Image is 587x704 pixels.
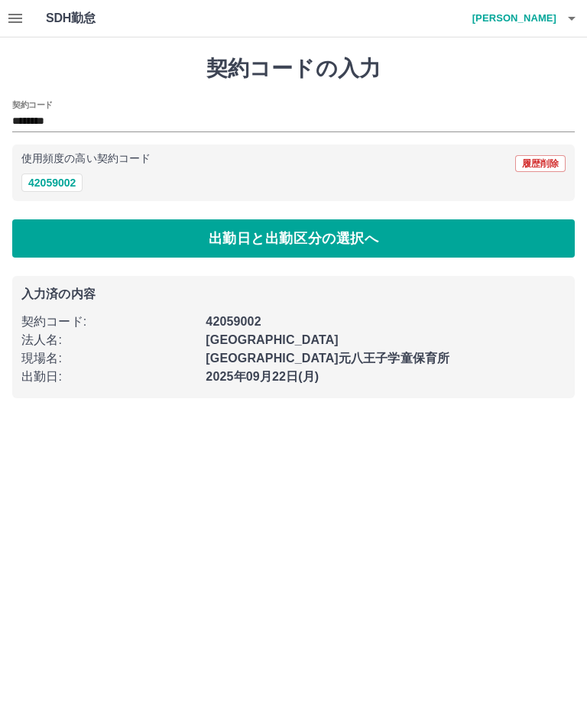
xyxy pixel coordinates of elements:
p: 法人名 : [21,331,196,349]
b: 2025年09月22日(月) [206,370,319,383]
b: [GEOGRAPHIC_DATA] [206,333,339,346]
p: 入力済の内容 [21,288,566,300]
p: 使用頻度の高い契約コード [21,154,151,164]
p: 契約コード : [21,313,196,331]
b: 42059002 [206,315,261,328]
h2: 契約コード [12,99,53,111]
button: 42059002 [21,174,83,192]
b: [GEOGRAPHIC_DATA]元八王子学童保育所 [206,352,449,365]
button: 出勤日と出勤区分の選択へ [12,219,575,258]
p: 出勤日 : [21,368,196,386]
button: 履歴削除 [515,155,566,172]
p: 現場名 : [21,349,196,368]
h1: 契約コードの入力 [12,56,575,82]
